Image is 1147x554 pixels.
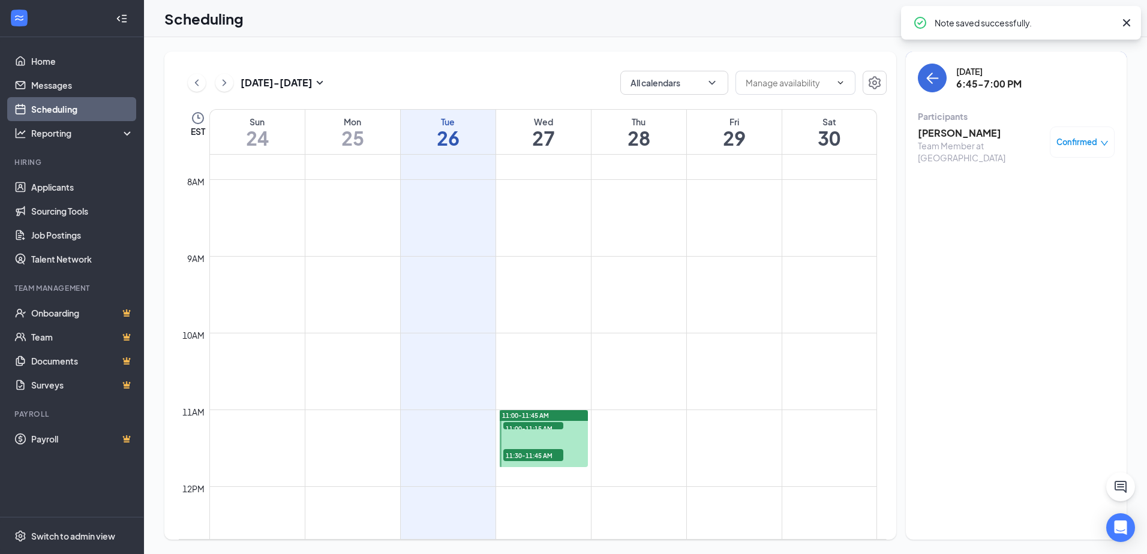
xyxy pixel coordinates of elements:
svg: Cross [1119,16,1134,30]
button: ChevronLeft [188,74,206,92]
button: back-button [918,64,947,92]
a: Home [31,49,134,73]
h1: 30 [782,128,877,148]
a: TeamCrown [31,325,134,349]
div: [DATE] [956,65,1022,77]
a: Talent Network [31,247,134,271]
div: Hiring [14,157,131,167]
svg: Settings [867,76,882,90]
span: EST [191,125,205,137]
svg: Collapse [116,13,128,25]
div: Team Management [14,283,131,293]
svg: Settings [14,530,26,542]
svg: ChevronDown [706,77,718,89]
a: DocumentsCrown [31,349,134,373]
span: 11:30-11:45 AM [503,449,563,461]
h1: 24 [210,128,305,148]
div: Reporting [31,127,134,139]
span: 11:00-11:15 AM [503,422,563,434]
a: August 29, 2025 [687,110,782,154]
a: Applicants [31,175,134,199]
div: 10am [180,329,207,342]
div: Wed [496,116,591,128]
div: 8am [185,175,207,188]
button: ChevronRight [215,74,233,92]
a: Job Postings [31,223,134,247]
div: Team Member at [GEOGRAPHIC_DATA] [918,140,1044,164]
span: Confirmed [1056,136,1097,148]
a: OnboardingCrown [31,301,134,325]
svg: ChatActive [1113,480,1128,494]
div: Open Intercom Messenger [1106,513,1135,542]
svg: ChevronDown [836,78,845,88]
svg: WorkstreamLogo [13,12,25,24]
h3: [DATE] - [DATE] [241,76,313,89]
a: August 30, 2025 [782,110,877,154]
svg: SmallChevronDown [313,76,327,90]
a: August 28, 2025 [591,110,686,154]
button: Settings [863,71,887,95]
a: August 25, 2025 [305,110,400,154]
div: Fri [687,116,782,128]
a: Sourcing Tools [31,199,134,223]
a: August 27, 2025 [496,110,591,154]
a: PayrollCrown [31,427,134,451]
h1: 25 [305,128,400,148]
a: SurveysCrown [31,373,134,397]
button: ChatActive [1106,472,1135,501]
h1: 29 [687,128,782,148]
h3: 6:45-7:00 PM [956,77,1022,91]
div: 12pm [180,482,207,495]
div: 9am [185,252,207,265]
div: Sun [210,116,305,128]
div: Sat [782,116,877,128]
a: August 24, 2025 [210,110,305,154]
div: Note saved successfully. [935,16,1115,30]
svg: Clock [191,111,205,125]
svg: ChevronLeft [191,76,203,90]
h1: 27 [496,128,591,148]
input: Manage availability [746,76,831,89]
a: August 26, 2025 [401,110,496,154]
div: Thu [591,116,686,128]
h1: 26 [401,128,496,148]
svg: ArrowLeft [925,71,939,85]
div: Tue [401,116,496,128]
div: Switch to admin view [31,530,115,542]
a: Messages [31,73,134,97]
button: All calendarsChevronDown [620,71,728,95]
span: 11:00-11:45 AM [502,411,549,420]
svg: CheckmarkCircle [913,16,927,30]
div: 11am [180,405,207,418]
svg: ChevronRight [218,76,230,90]
div: Payroll [14,409,131,419]
h1: 28 [591,128,686,148]
h3: [PERSON_NAME] [918,127,1044,140]
div: Participants [918,110,1115,122]
h1: Scheduling [164,8,244,29]
span: down [1100,139,1109,147]
svg: Analysis [14,127,26,139]
a: Scheduling [31,97,134,121]
div: Mon [305,116,400,128]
